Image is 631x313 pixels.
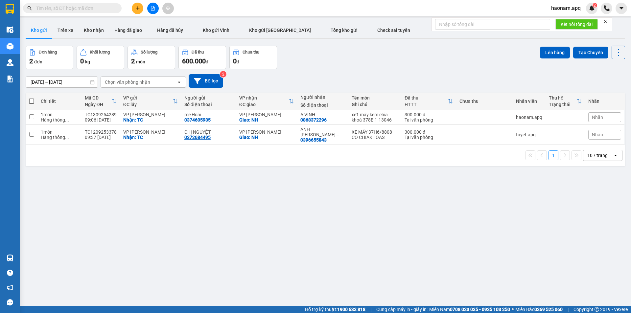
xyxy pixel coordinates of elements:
span: Kho gửi Vinh [203,28,229,33]
span: Nhãn [592,132,603,137]
img: warehouse-icon [7,59,13,66]
button: Trên xe [52,22,79,38]
span: ... [65,117,69,123]
button: Số lượng2món [128,46,175,69]
div: Ngày ĐH [85,102,111,107]
div: HTTT [405,102,448,107]
div: VP [PERSON_NAME] [239,112,294,117]
div: Ghi chú [352,102,398,107]
span: ... [336,132,339,137]
input: Nhập số tổng đài [435,19,550,30]
div: xe1 máy kèm chìa khoá 378E!1-13046 [352,112,398,123]
div: Chưa thu [243,50,259,55]
button: Đơn hàng2đơn [26,46,73,69]
svg: open [176,79,182,85]
button: Đã thu600.000đ [178,46,226,69]
div: Đơn hàng [39,50,57,55]
span: 2 [131,57,135,65]
div: Thu hộ [549,95,576,101]
div: TC1209253378 [85,129,117,135]
span: kg [85,59,90,64]
span: message [7,299,13,305]
button: Bộ lọc [189,74,223,88]
span: Check sai tuyến [377,28,410,33]
button: Lên hàng [540,47,570,58]
div: 09:06 [DATE] [85,117,117,123]
div: Tại văn phòng [405,117,453,123]
img: warehouse-icon [7,43,13,50]
button: Kho gửi [26,22,52,38]
span: Tổng kho gửi [331,28,358,33]
img: logo-vxr [6,4,14,14]
div: Nhân viên [516,99,542,104]
span: | [568,306,569,313]
span: ⚪️ [512,308,514,311]
span: đơn [34,59,42,64]
div: XE MÁY 37H6/8808 CÓ CHÌAKHOAS [352,129,398,140]
div: A VINH [300,112,345,117]
span: plus [135,6,140,11]
span: Nhãn [592,115,603,120]
span: Kho gửi [GEOGRAPHIC_DATA] [249,28,311,33]
img: icon-new-feature [589,5,595,11]
div: Khối lượng [90,50,110,55]
span: 2 [29,57,33,65]
div: Giao: NH [239,117,294,123]
div: Số lượng [141,50,157,55]
button: caret-down [616,3,627,14]
div: TC1309254289 [85,112,117,117]
strong: 0369 525 060 [534,307,563,312]
span: Hàng đã hủy [157,28,183,33]
button: Chưa thu0đ [229,46,277,69]
div: Chọn văn phòng nhận [105,79,150,85]
div: Nhận: TC [123,135,178,140]
div: VP nhận [239,95,289,101]
div: Tên món [352,95,398,101]
button: Tạo Chuyến [573,47,608,58]
div: Nhận: TC [123,117,178,123]
button: Kho nhận [79,22,109,38]
div: VP [PERSON_NAME] [123,112,178,117]
div: Hàng thông thường [41,117,78,123]
img: phone-icon [604,5,610,11]
sup: 2 [593,3,597,8]
div: Đã thu [405,95,448,101]
button: 1 [549,150,558,160]
div: tuyet.apq [516,132,542,137]
div: 1 món [41,129,78,135]
div: 09:37 [DATE] [85,135,117,140]
img: solution-icon [7,76,13,82]
div: Trạng thái [549,102,576,107]
div: 300.000 đ [405,112,453,117]
div: 0396655843 [300,137,327,143]
span: Kết nối tổng đài [561,21,593,28]
div: Chi tiết [41,99,78,104]
span: đ [237,59,239,64]
div: haonam.apq [516,115,542,120]
div: Số điện thoại [300,102,345,108]
button: plus [132,3,143,14]
div: Nhãn [588,99,621,104]
span: 0 [80,57,84,65]
span: Miền Nam [429,306,510,313]
span: haonam.apq [546,4,586,12]
span: đ [206,59,208,64]
div: me Hoài [184,112,233,117]
span: aim [166,6,170,11]
div: VP [PERSON_NAME] [239,129,294,135]
th: Toggle SortBy [236,93,297,110]
div: VP gửi [123,95,173,101]
span: search [27,6,32,11]
div: 1 món [41,112,78,117]
div: ĐC giao [239,102,289,107]
span: close [603,19,608,24]
input: Tìm tên, số ĐT hoặc mã đơn [36,5,114,12]
div: CHỊ NGUYỆT [184,129,233,135]
span: món [136,59,145,64]
th: Toggle SortBy [82,93,120,110]
div: ĐC lấy [123,102,173,107]
span: 0 [233,57,237,65]
button: aim [162,3,174,14]
span: | [370,306,371,313]
div: Người nhận [300,95,345,100]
